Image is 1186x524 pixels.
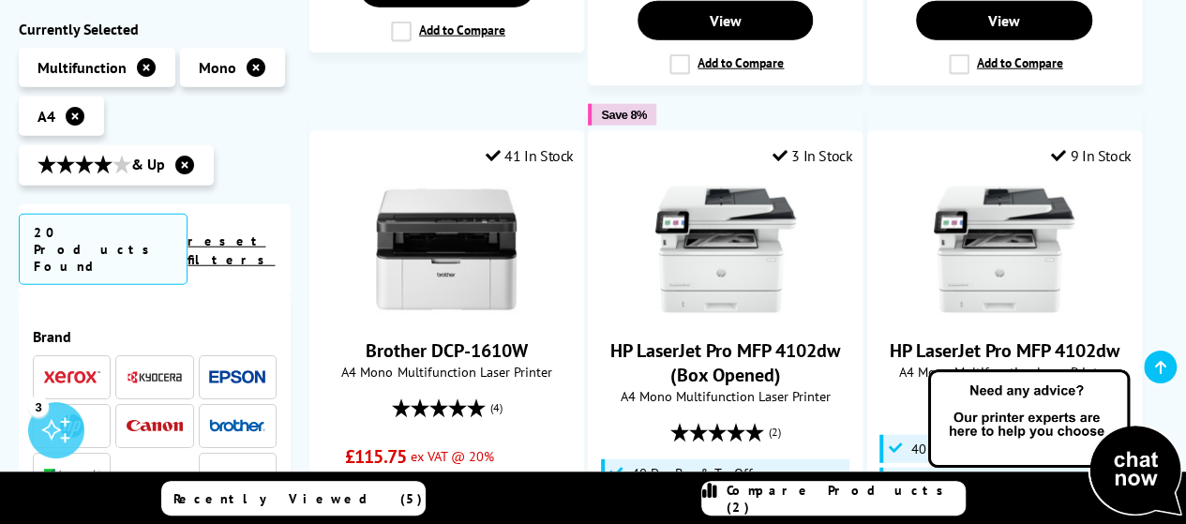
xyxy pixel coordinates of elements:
[127,369,183,383] img: Kyocera
[38,154,165,175] span: & Up
[632,466,764,481] span: 40 Day Buy & Try Offer
[366,338,528,363] a: Brother DCP-1610W
[188,232,275,267] a: reset filters
[669,54,784,75] label: Add to Compare
[769,414,781,450] span: (2)
[209,462,265,486] a: Pantum
[489,390,502,426] span: (4)
[161,481,426,516] a: Recently Viewed (5)
[655,305,796,323] a: HP LaserJet Pro MFP 4102dw (Box Opened)
[486,146,574,165] div: 41 In Stock
[655,179,796,320] img: HP LaserJet Pro MFP 4102dw (Box Opened)
[209,369,265,383] img: Epson
[934,179,1074,320] img: HP LaserJet Pro MFP 4102dw
[28,396,49,416] div: 3
[209,413,265,437] a: Brother
[127,413,183,437] a: Canon
[173,490,423,507] span: Recently Viewed (5)
[610,338,840,387] a: HP LaserJet Pro MFP 4102dw (Box Opened)
[44,469,100,480] img: Lexmark
[598,387,852,405] span: A4 Mono Multifunction Laser Printer
[890,338,1119,363] a: HP LaserJet Pro MFP 4102dw
[44,365,100,388] a: Xerox
[345,444,406,469] span: £115.75
[33,326,277,345] span: Brand
[44,462,100,486] a: Lexmark
[44,370,100,383] img: Xerox
[209,365,265,388] a: Epson
[878,363,1132,381] span: A4 Mono Multifunction Laser Printer
[916,1,1091,40] a: View
[773,146,853,165] div: 3 In Stock
[320,363,574,381] span: A4 Mono Multifunction Laser Printer
[19,213,188,284] span: 20 Products Found
[949,54,1063,75] label: Add to Compare
[38,57,127,76] span: Multifunction
[701,481,966,516] a: Compare Products (2)
[391,22,505,42] label: Add to Compare
[601,108,646,122] span: Save 8%
[727,482,965,516] span: Compare Products (2)
[19,19,291,37] div: Currently Selected
[910,442,1043,457] span: 40 Day Buy & Try Offer
[127,365,183,388] a: Kyocera
[588,104,655,126] button: Save 8%
[38,106,55,125] span: A4
[1051,146,1132,165] div: 9 In Stock
[209,418,265,431] img: Brother
[127,419,183,431] img: Canon
[376,305,517,323] a: Brother DCP-1610W
[199,57,236,76] span: Mono
[411,447,494,465] span: ex VAT @ 20%
[209,463,265,486] img: Pantum
[345,469,406,493] span: £138.90
[638,1,813,40] a: View
[934,305,1074,323] a: HP LaserJet Pro MFP 4102dw
[376,179,517,320] img: Brother DCP-1610W
[923,367,1186,520] img: Open Live Chat window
